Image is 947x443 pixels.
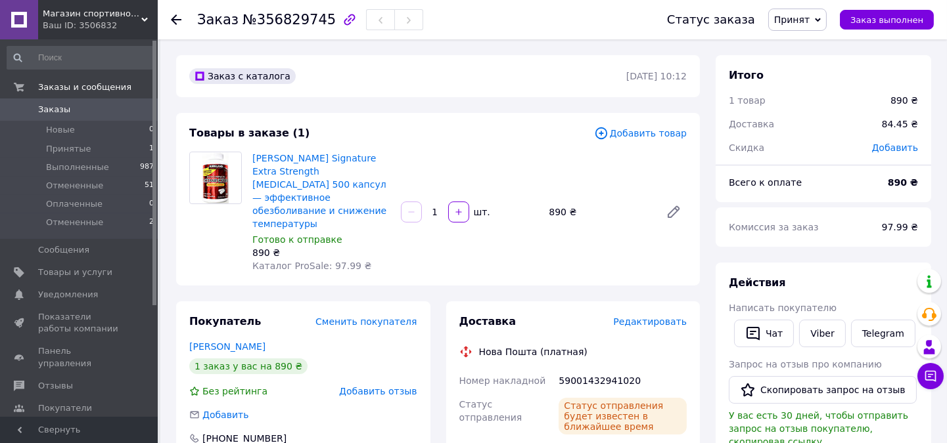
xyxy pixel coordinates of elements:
span: 51 [145,180,154,192]
span: 987 [140,161,154,173]
input: Поиск [7,46,155,70]
a: Редактировать [660,199,687,225]
span: Доставка [459,315,517,327]
span: 0 [149,198,154,210]
div: Статус отправления будет известен в ближайшее время [559,398,687,434]
span: Товары и услуги [38,266,112,278]
span: Заказы и сообщения [38,81,131,93]
span: Товары в заказе (1) [189,127,310,139]
span: Сменить покупателя [315,316,417,327]
span: Выполненные [46,161,109,173]
span: Панель управления [38,345,122,369]
span: Показатели работы компании [38,311,122,335]
div: Статус заказа [667,13,755,26]
span: Принят [774,14,810,25]
a: [PERSON_NAME] Signature Extra Strength [MEDICAL_DATA] 500 капсул — эффективное обезболивание и сн... [252,153,386,229]
span: Действия [729,276,786,289]
span: Сообщения [38,244,89,256]
span: Добавить отзыв [339,386,417,396]
span: Написать покупателю [729,303,837,313]
span: Заказ выполнен [850,15,923,25]
div: 890 ₴ [543,203,655,221]
span: Магазин спортивного питания - Fit Magazine [43,8,141,20]
span: Готово к отправке [252,234,342,245]
span: Номер накладной [459,375,546,386]
time: [DATE] 10:12 [626,71,687,81]
span: Добавить товар [594,126,687,140]
span: 1 товар [729,95,766,106]
span: Добавить [202,410,248,420]
span: Отзывы [38,380,73,392]
span: Заказы [38,104,70,116]
span: Скидка [729,142,764,153]
span: Итого [729,69,764,81]
a: Telegram [851,320,915,347]
button: Заказ выполнен [840,10,934,30]
div: Нова Пошта (платная) [476,345,591,358]
span: Каталог ProSale: 97.99 ₴ [252,261,371,271]
span: Уведомления [38,289,98,301]
div: 59001432941020 [556,369,689,392]
div: Вернуться назад [171,13,181,26]
button: Скопировать запрос на отзыв [729,376,917,404]
b: 890 ₴ [888,177,918,188]
span: 1 [149,143,154,155]
span: Отмененные [46,217,103,228]
span: Комиссия за заказ [729,222,819,232]
span: 0 [149,124,154,136]
div: 1 заказ у вас на 890 ₴ [189,358,308,374]
span: Редактировать [613,316,687,327]
span: Добавить [872,142,918,153]
div: 890 ₴ [890,94,918,107]
div: 890 ₴ [252,246,390,259]
span: Новые [46,124,75,136]
span: Отмененные [46,180,103,192]
img: Kirkland Signature Extra Strength Acetaminophen 500 капсул — эффективное обезболивание и снижение... [202,152,229,203]
span: Принятые [46,143,91,155]
button: Чат с покупателем [917,363,944,389]
div: шт. [471,205,492,219]
span: Покупатели [38,402,92,414]
a: Viber [799,320,845,347]
span: 2 [149,217,154,228]
span: Заказ [197,12,239,28]
div: 84.45 ₴ [874,110,926,138]
span: 97.99 ₴ [882,222,918,232]
span: Доставка [729,119,774,129]
span: Запрос на отзыв про компанию [729,359,882,369]
span: №356829745 [243,12,336,28]
span: Оплаченные [46,198,103,210]
button: Чат [734,320,794,347]
div: Ваш ID: 3506832 [43,20,158,32]
span: Покупатель [189,315,261,327]
div: Заказ с каталога [189,68,296,84]
span: Без рейтинга [202,386,267,396]
a: [PERSON_NAME] [189,341,266,352]
span: Статус отправления [459,399,522,423]
span: Всего к оплате [729,177,802,188]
